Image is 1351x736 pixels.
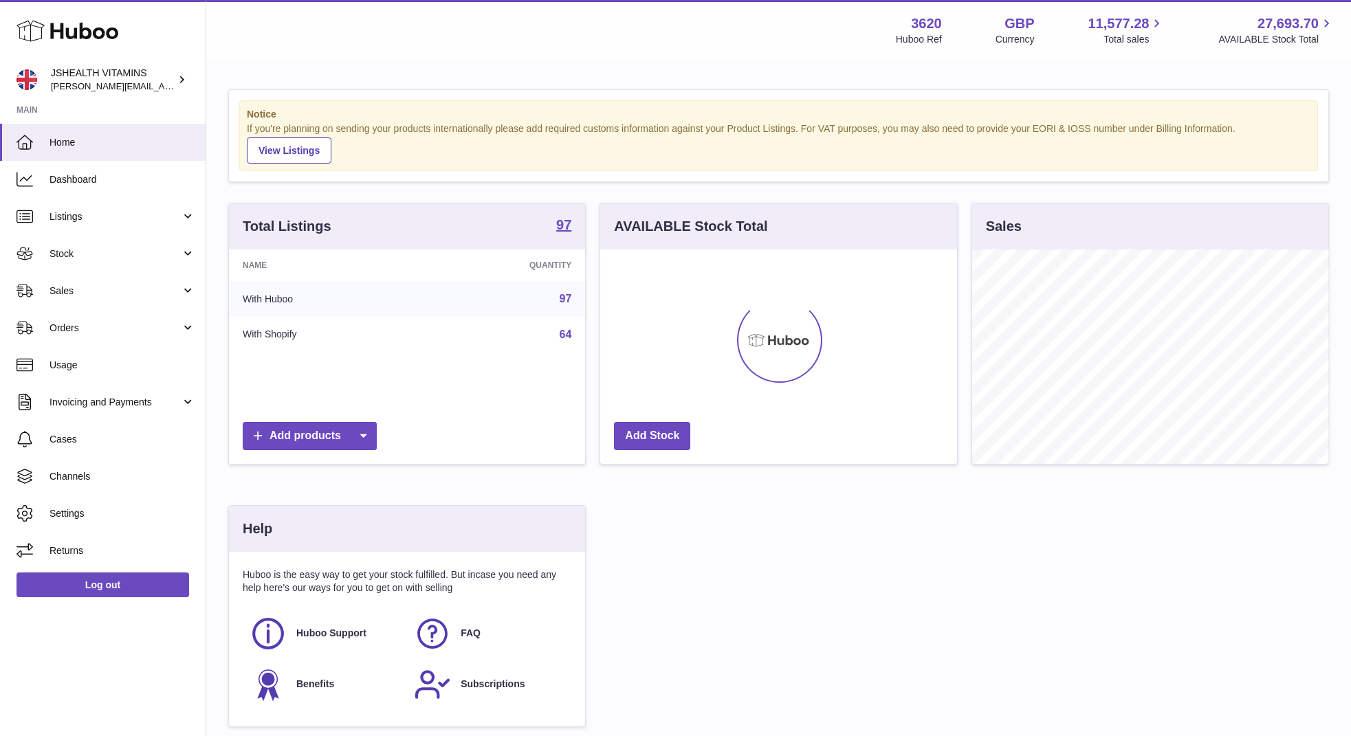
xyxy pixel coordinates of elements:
div: JSHEALTH VITAMINS [51,67,175,93]
span: Cases [50,433,195,446]
span: Sales [50,285,181,298]
a: Log out [17,572,189,597]
span: Invoicing and Payments [50,396,181,409]
span: Orders [50,322,181,335]
span: Returns [50,544,195,557]
div: Currency [996,33,1035,46]
h3: Help [243,520,272,538]
a: Add Stock [614,422,690,450]
span: Usage [50,359,195,372]
span: Stock [50,247,181,260]
a: 64 [560,328,572,340]
strong: 97 [556,218,571,232]
div: If you're planning on sending your products internationally please add required customs informati... [247,122,1310,164]
span: [PERSON_NAME][EMAIL_ADDRESS][DOMAIN_NAME] [51,80,276,91]
span: Huboo Support [296,627,366,640]
div: Huboo Ref [896,33,942,46]
a: Huboo Support [250,615,400,652]
a: 97 [556,218,571,234]
span: Settings [50,507,195,520]
span: Channels [50,470,195,483]
a: 97 [560,293,572,304]
span: AVAILABLE Stock Total [1218,33,1334,46]
span: Total sales [1103,33,1165,46]
th: Name [229,249,421,281]
h3: AVAILABLE Stock Total [614,217,767,236]
span: Listings [50,210,181,223]
h3: Total Listings [243,217,331,236]
a: FAQ [414,615,564,652]
td: With Shopify [229,317,421,353]
span: 27,693.70 [1257,14,1319,33]
a: 11,577.28 Total sales [1088,14,1165,46]
a: 27,693.70 AVAILABLE Stock Total [1218,14,1334,46]
img: francesca@jshealthvitamins.com [17,69,37,90]
span: 11,577.28 [1088,14,1149,33]
p: Huboo is the easy way to get your stock fulfilled. But incase you need any help here's our ways f... [243,568,571,594]
span: Benefits [296,678,334,691]
span: Dashboard [50,173,195,186]
strong: Notice [247,108,1310,121]
a: View Listings [247,137,331,164]
a: Subscriptions [414,666,564,703]
th: Quantity [421,249,585,281]
strong: GBP [1004,14,1034,33]
td: With Huboo [229,281,421,317]
a: Benefits [250,666,400,703]
a: Add products [243,422,377,450]
span: Subscriptions [461,678,525,691]
h3: Sales [986,217,1022,236]
span: FAQ [461,627,481,640]
span: Home [50,136,195,149]
strong: 3620 [911,14,942,33]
